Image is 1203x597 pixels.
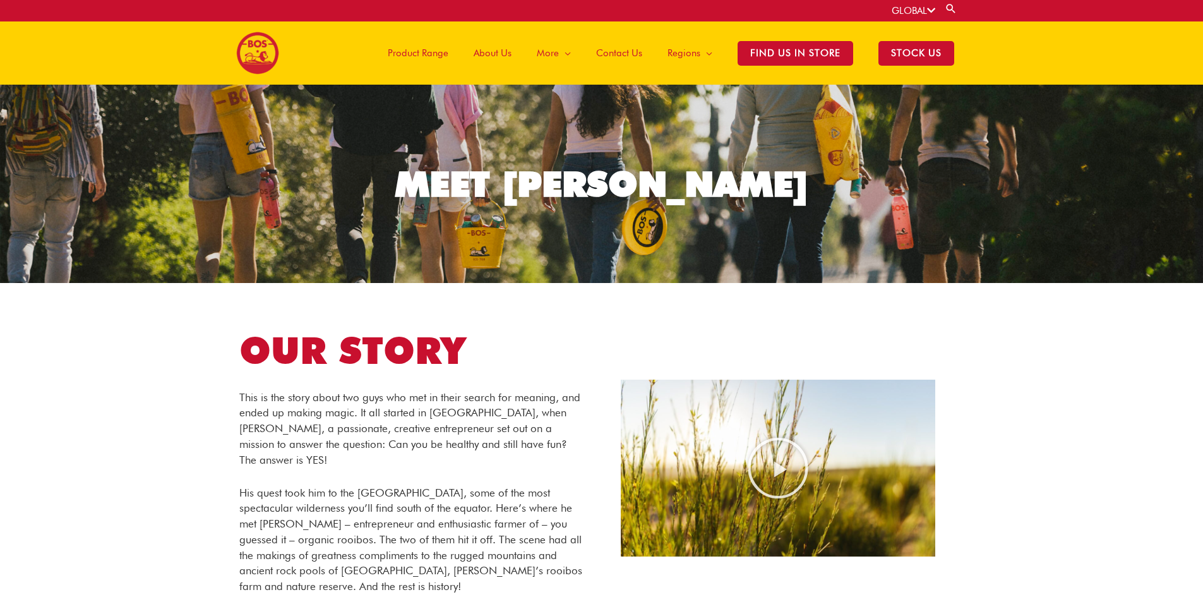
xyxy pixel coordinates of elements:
p: This is the story about two guys who met in their search for meaning, and ended up making magic. ... [239,390,583,468]
p: His quest took him to the [GEOGRAPHIC_DATA], some of the most spectacular wilderness you’ll find ... [239,485,583,594]
span: STOCK US [878,41,954,66]
a: More [524,21,584,85]
div: MEET [PERSON_NAME] [395,167,808,202]
a: Regions [655,21,725,85]
a: Contact Us [584,21,655,85]
span: More [537,34,559,72]
a: About Us [461,21,524,85]
span: Regions [667,34,700,72]
span: Product Range [388,34,448,72]
span: About Us [474,34,512,72]
img: BOS logo finals-200px [236,32,279,75]
a: STOCK US [866,21,967,85]
a: Product Range [375,21,461,85]
nav: Site Navigation [366,21,967,85]
span: Contact Us [596,34,642,72]
a: Search button [945,3,957,15]
span: Find Us in Store [738,41,853,66]
a: Find Us in Store [725,21,866,85]
a: GLOBAL [892,5,935,16]
h1: OUR STORY [239,325,583,377]
div: Play Video [746,437,810,500]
